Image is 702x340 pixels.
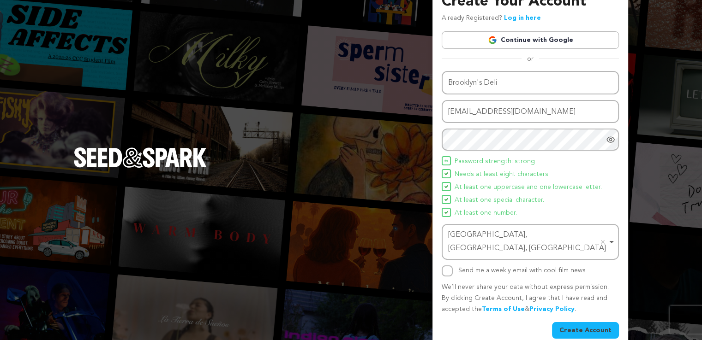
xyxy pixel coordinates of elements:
img: Seed&Spark Logo [74,147,207,168]
input: Email address [442,100,619,123]
a: Continue with Google [442,31,619,49]
span: At least one number. [455,208,517,219]
img: tab_domain_overview_orange.svg [25,53,32,61]
label: Send me a weekly email with cool film news [458,267,586,274]
span: Password strength: strong [455,156,535,167]
a: Terms of Use [482,306,525,312]
img: Seed&Spark Icon [444,159,448,163]
div: v 4.0.25 [26,15,45,22]
div: Domain: [DOMAIN_NAME] [24,24,102,31]
span: or [522,54,539,64]
button: Create Account [552,322,619,339]
img: website_grey.svg [15,24,22,31]
p: Already Registered? [442,13,541,24]
div: Keywords by Traffic [102,54,156,60]
img: Seed&Spark Icon [444,172,448,176]
div: Domain Overview [35,54,83,60]
img: Seed&Spark Icon [444,211,448,214]
img: Google logo [488,35,497,45]
div: [GEOGRAPHIC_DATA], [GEOGRAPHIC_DATA], [GEOGRAPHIC_DATA] [448,229,607,255]
span: Needs at least eight characters. [455,169,550,180]
a: Privacy Policy [529,306,575,312]
a: Show password as plain text. Warning: this will display your password on the screen. [606,135,615,144]
span: At least one special character. [455,195,544,206]
span: At least one uppercase and one lowercase letter. [455,182,602,193]
p: We’ll never share your data without express permission. By clicking Create Account, I agree that ... [442,282,619,315]
a: Seed&Spark Homepage [74,147,207,186]
input: Name [442,71,619,94]
img: Seed&Spark Icon [444,185,448,188]
a: Log in here [504,15,541,21]
img: tab_keywords_by_traffic_grey.svg [92,53,99,61]
img: logo_orange.svg [15,15,22,22]
button: Remove item: 'ChIJQ3rclqE0tokRW0oYnbv6-bA' [598,237,607,246]
img: Seed&Spark Icon [444,198,448,201]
